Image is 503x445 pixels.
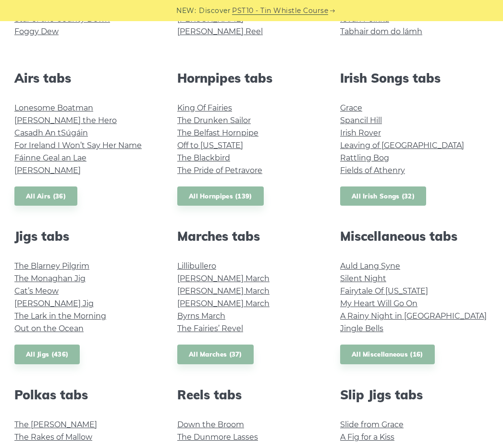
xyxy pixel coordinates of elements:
a: [PERSON_NAME] March [177,286,270,296]
a: The [PERSON_NAME] [14,420,97,429]
a: All Jigs (436) [14,345,80,364]
a: Down the Broom [177,420,244,429]
a: Ievan Polkka [340,14,389,24]
a: Out on the Ocean [14,324,84,333]
a: The Blarney Pilgrim [14,261,89,271]
a: Lonesome Boatman [14,103,93,112]
h2: Hornpipes tabs [177,71,326,86]
a: All Hornpipes (139) [177,186,264,206]
a: Fáinne Geal an Lae [14,153,86,162]
a: The Dunmore Lasses [177,433,258,442]
h2: Reels tabs [177,387,326,402]
a: All Airs (36) [14,186,77,206]
a: Off to [US_STATE] [177,141,243,150]
a: Fairytale Of [US_STATE] [340,286,428,296]
a: [PERSON_NAME] [177,14,244,24]
a: Star of the County Down [14,14,110,24]
a: The Monaghan Jig [14,274,86,283]
a: [PERSON_NAME] the Hero [14,116,117,125]
span: NEW: [176,5,196,16]
a: Irish Rover [340,128,381,137]
h2: Jigs tabs [14,229,163,244]
a: The Drunken Sailor [177,116,251,125]
a: [PERSON_NAME] March [177,274,270,283]
a: All Marches (37) [177,345,254,364]
a: The Belfast Hornpipe [177,128,258,137]
a: A Rainy Night in [GEOGRAPHIC_DATA] [340,311,487,321]
a: A Fig for a Kiss [340,433,394,442]
a: [PERSON_NAME] [14,166,81,175]
span: Discover [199,5,231,16]
h2: Marches tabs [177,229,326,244]
a: Casadh An tSúgáin [14,128,88,137]
a: The Pride of Petravore [177,166,262,175]
a: Grace [340,103,362,112]
a: For Ireland I Won’t Say Her Name [14,141,142,150]
a: Lillibullero [177,261,216,271]
a: Byrns March [177,311,225,321]
a: Fields of Athenry [340,166,405,175]
h2: Miscellaneous tabs [340,229,489,244]
a: Spancil Hill [340,116,382,125]
h2: Slip Jigs tabs [340,387,489,402]
a: [PERSON_NAME] Jig [14,299,94,308]
a: PST10 - Tin Whistle Course [232,5,328,16]
a: Slide from Grace [340,420,404,429]
a: The Lark in the Morning [14,311,106,321]
h2: Polkas tabs [14,387,163,402]
h2: Irish Songs tabs [340,71,489,86]
a: King Of Fairies [177,103,232,112]
a: Foggy Dew [14,27,59,36]
a: All Miscellaneous (16) [340,345,435,364]
a: Cat’s Meow [14,286,59,296]
a: Leaving of [GEOGRAPHIC_DATA] [340,141,464,150]
h2: Airs tabs [14,71,163,86]
a: The Rakes of Mallow [14,433,92,442]
a: The Blackbird [177,153,230,162]
a: Tabhair dom do lámh [340,27,422,36]
a: All Irish Songs (32) [340,186,426,206]
a: [PERSON_NAME] Reel [177,27,263,36]
a: Rattling Bog [340,153,389,162]
a: The Fairies’ Revel [177,324,243,333]
a: Auld Lang Syne [340,261,400,271]
a: Jingle Bells [340,324,383,333]
a: My Heart Will Go On [340,299,417,308]
a: Silent Night [340,274,386,283]
a: [PERSON_NAME] March [177,299,270,308]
